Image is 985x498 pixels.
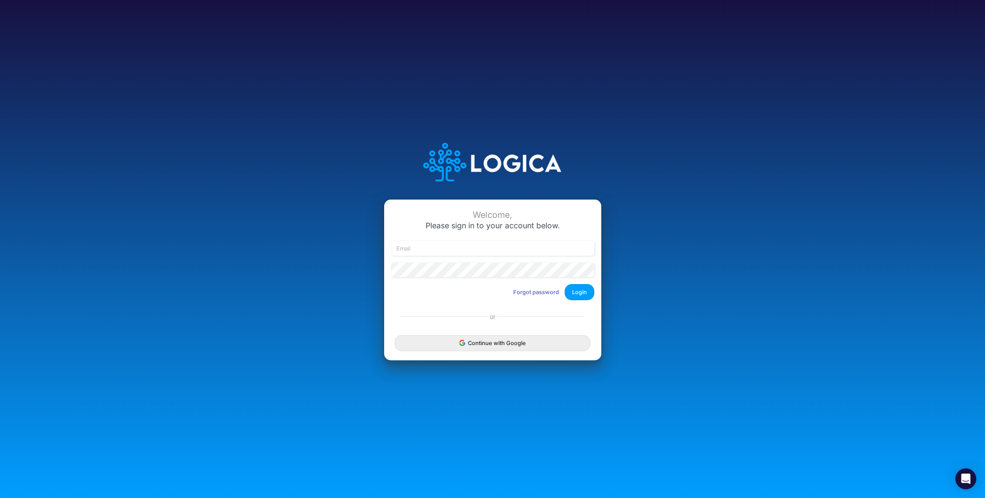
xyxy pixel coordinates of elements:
div: Welcome, [391,210,594,220]
span: Please sign in to your account below. [426,221,560,230]
button: Forgot password [508,285,565,299]
button: Continue with Google [395,335,590,351]
input: Email [391,241,594,256]
div: Open Intercom Messenger [955,468,976,489]
button: Login [565,284,594,300]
